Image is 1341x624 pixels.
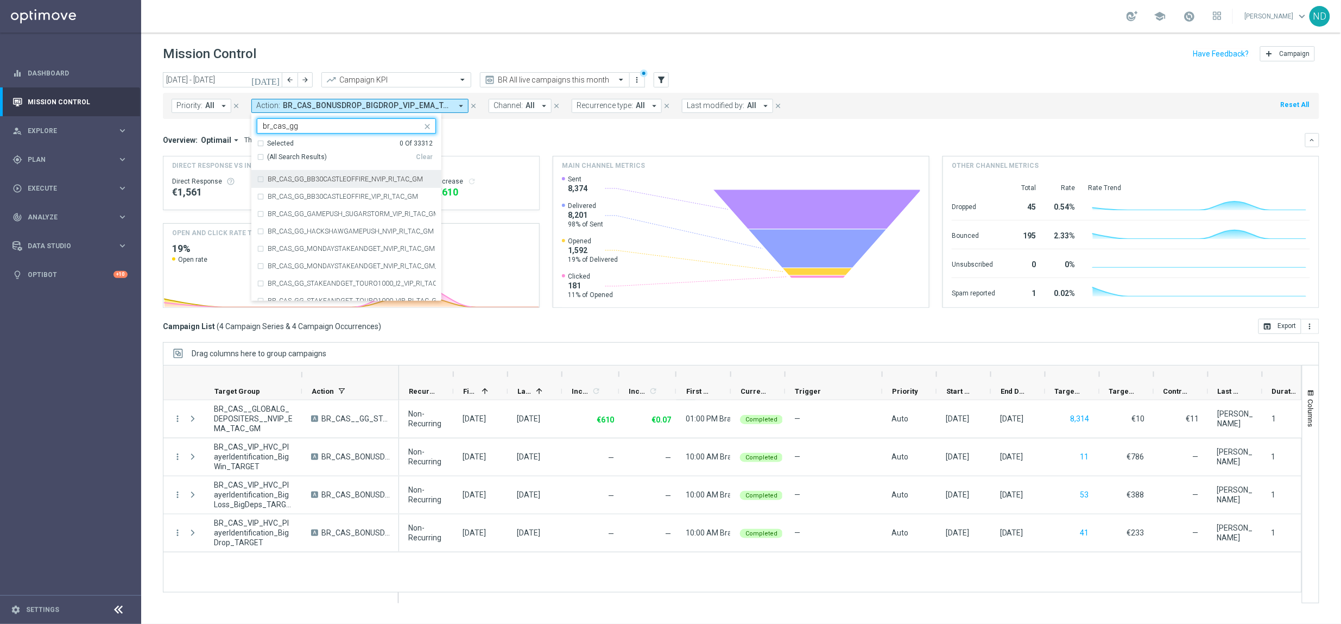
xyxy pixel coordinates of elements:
[1193,452,1199,461] span: —
[774,102,782,110] i: close
[608,453,614,462] span: —
[761,101,770,111] i: arrow_drop_down
[1310,6,1330,27] div: ND
[649,101,659,111] i: arrow_drop_down
[636,101,645,110] span: All
[470,102,477,110] i: close
[480,72,630,87] ng-select: BR All live campaigns this month
[568,237,618,245] span: Opened
[568,272,613,281] span: Clicked
[517,528,540,538] div: 08 Aug 2025, Friday
[654,72,669,87] button: filter_alt
[12,126,22,136] i: person_search
[568,201,603,210] span: Delivered
[946,387,972,395] span: Start Date
[952,161,1039,171] h4: Other channel metrics
[745,454,777,461] span: Completed
[745,416,777,423] span: Completed
[952,283,995,301] div: Spam reported
[649,387,657,395] i: refresh
[232,102,240,110] i: close
[11,605,21,615] i: settings
[28,243,117,249] span: Data Studio
[163,476,399,514] div: Press SPACE to select this row.
[12,213,128,222] button: track_changes Analyze keyboard_arrow_right
[1069,412,1090,426] button: 8,314
[632,73,643,86] button: more_vert
[568,245,618,255] span: 1,592
[1258,322,1319,330] multiple-options-button: Export to CSV
[892,387,918,395] span: Priority
[423,122,432,131] i: close
[1000,490,1023,500] div: 08 Aug 2025, Friday
[1049,184,1076,192] div: Rate
[26,607,59,613] a: Settings
[1089,184,1310,192] div: Rate Trend
[251,75,281,85] i: [DATE]
[463,452,486,462] div: 08 Aug 2025, Friday
[321,490,390,500] span: BR_CAS_BONUSDROP_BIGLOSS_VIP_EMA_TAC_GM_W30
[214,480,293,509] span: BR_CAS_VIP_HVC_PlayerIdentification_Big Loss_BigDeps_TARGET
[268,193,418,200] label: BR_CAS_GG_BB30CASTLEOFFIRE_VIP_RI_TAC_GM
[682,99,773,113] button: Last modified by: All arrow_drop_down
[1127,490,1144,499] span: €388
[283,101,452,110] span: BR_CAS_BONUSDROP_BIGDROP_VIP_EMA_TAC_GM_W30 BR_CAS_BONUSDROP_BIGLOSS_VIP_EMA_TAC_GM_W30 BR_CAS_BO...
[794,414,800,423] span: —
[946,528,969,538] div: 08 Aug 2025, Friday
[517,490,540,500] div: 08 Aug 2025, Friday
[286,76,294,84] i: arrow_back
[1001,387,1027,395] span: End Date
[1049,197,1076,215] div: 0.54%
[257,171,436,188] div: BR_CAS_GG_BB30CASTLEOFFIRE_NVIP_RI_TAC_GM
[408,523,444,543] div: Non-Recurring
[172,161,347,171] span: Direct Response VS Increase In Deposit Amount
[1079,450,1090,464] button: 11
[665,491,671,500] span: —
[1272,528,1276,538] div: 1
[12,241,117,251] div: Data Studio
[468,177,477,186] i: refresh
[163,135,198,145] h3: Overview:
[321,452,390,462] span: BR_CAS_BONUSDROP_BIGWIN_VIP_EMA_TAC_GM_W30
[562,161,645,171] h4: Main channel metrics
[257,240,436,257] div: BR_CAS_GG_MONDAYSTAKEANDGET_NVIP_RI_TAC_GM
[952,226,995,243] div: Bounced
[326,74,337,85] i: trending_up
[489,99,552,113] button: Channel: All arrow_drop_down
[1296,10,1308,22] span: keyboard_arrow_down
[268,263,436,269] label: BR_CAS_GG_MONDAYSTAKEANDGET_NVIP_RI_TAC_GM_NEW
[795,387,821,395] span: Trigger
[568,210,603,220] span: 8,201
[891,490,908,499] span: Auto
[400,139,433,148] div: 0 Of 33312
[231,100,241,112] button: close
[12,69,128,78] div: equalizer Dashboard
[173,414,182,424] button: more_vert
[590,385,600,397] span: Calculate column
[244,135,432,145] div: This overview shows data of campaigns executed via Optimail
[1079,526,1090,540] button: 41
[463,528,486,538] div: 08 Aug 2025, Friday
[12,98,128,106] div: Mission Control
[629,387,647,395] span: Increase Per Customer
[891,528,908,537] span: Auto
[1049,283,1076,301] div: 0.02%
[1000,528,1023,538] div: 08 Aug 2025, Friday
[12,59,128,87] div: Dashboard
[794,452,800,461] span: —
[173,490,182,500] button: more_vert
[1049,255,1076,272] div: 0%
[640,70,648,77] div: There are unsaved changes
[568,281,613,291] span: 181
[686,528,925,537] span: 10:00 AM Brasilia Standard Time (Sao Paulo) (UTC -03:00)
[952,255,995,272] div: Unsubscribed
[172,177,289,186] div: Direct Response
[12,126,117,136] div: Explore
[1193,50,1249,58] input: Have Feedback?
[1055,387,1081,395] span: Targeted Customers
[28,59,128,87] a: Dashboard
[12,184,128,193] button: play_circle_outline Execute keyboard_arrow_right
[12,212,117,222] div: Analyze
